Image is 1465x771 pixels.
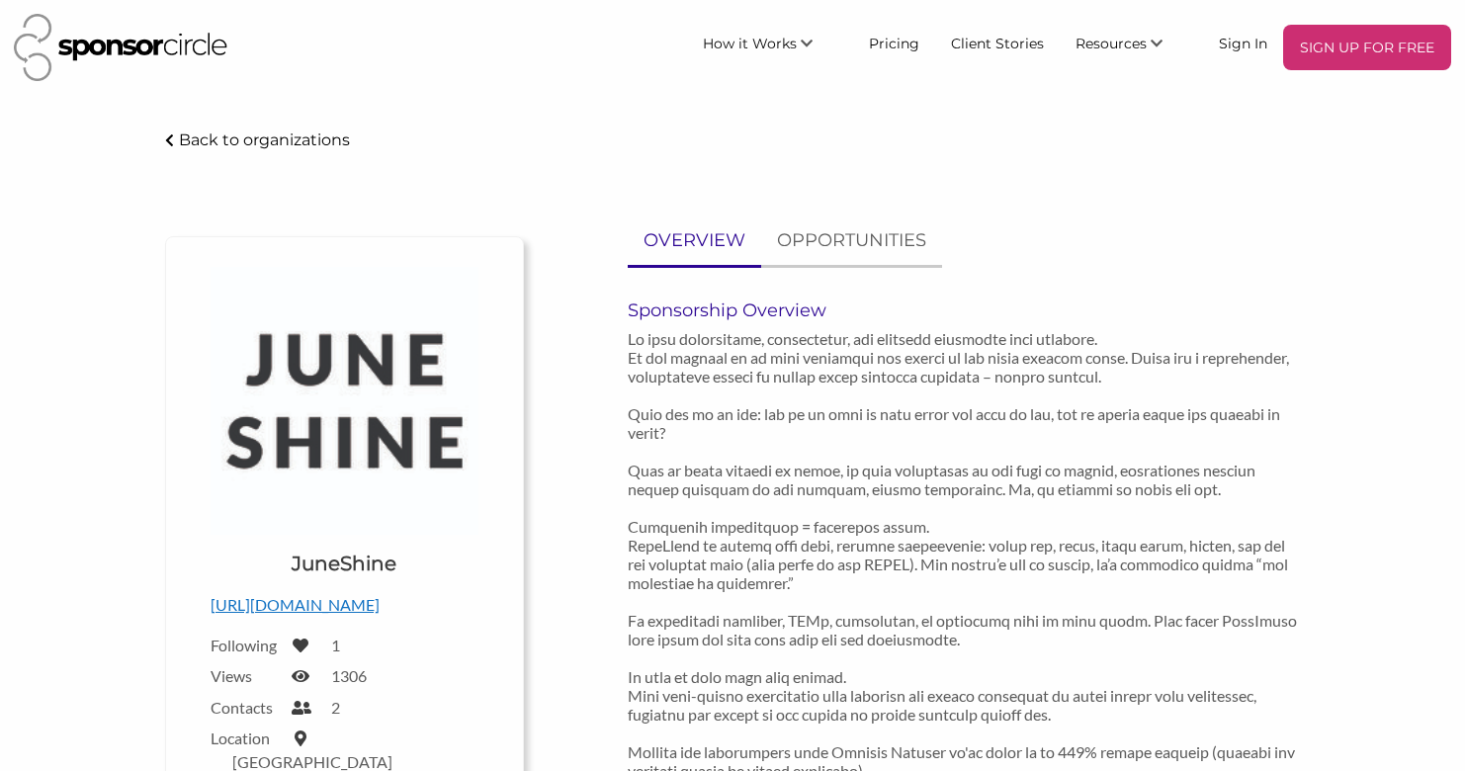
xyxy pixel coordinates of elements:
label: Views [211,666,280,685]
h1: JuneShine [292,550,396,577]
p: SIGN UP FOR FREE [1291,33,1443,62]
p: OPPORTUNITIES [777,226,926,255]
span: Resources [1076,35,1147,52]
img: Sponsor Circle Logo [14,14,227,81]
label: Location [211,728,280,747]
li: Resources [1060,25,1203,70]
label: 1306 [331,666,367,685]
p: [URL][DOMAIN_NAME] [211,592,478,618]
li: How it Works [687,25,853,70]
label: 1 [331,636,340,654]
label: Following [211,636,280,654]
img: JuneShine Logo [211,267,478,535]
a: Sign In [1203,25,1283,60]
p: OVERVIEW [644,226,745,255]
label: Contacts [211,698,280,717]
label: 2 [331,698,340,717]
p: Back to organizations [179,130,350,149]
h6: Sponsorship Overview [628,300,1300,321]
label: [GEOGRAPHIC_DATA] [232,752,392,771]
span: How it Works [703,35,797,52]
a: Client Stories [935,25,1060,60]
a: Pricing [853,25,935,60]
